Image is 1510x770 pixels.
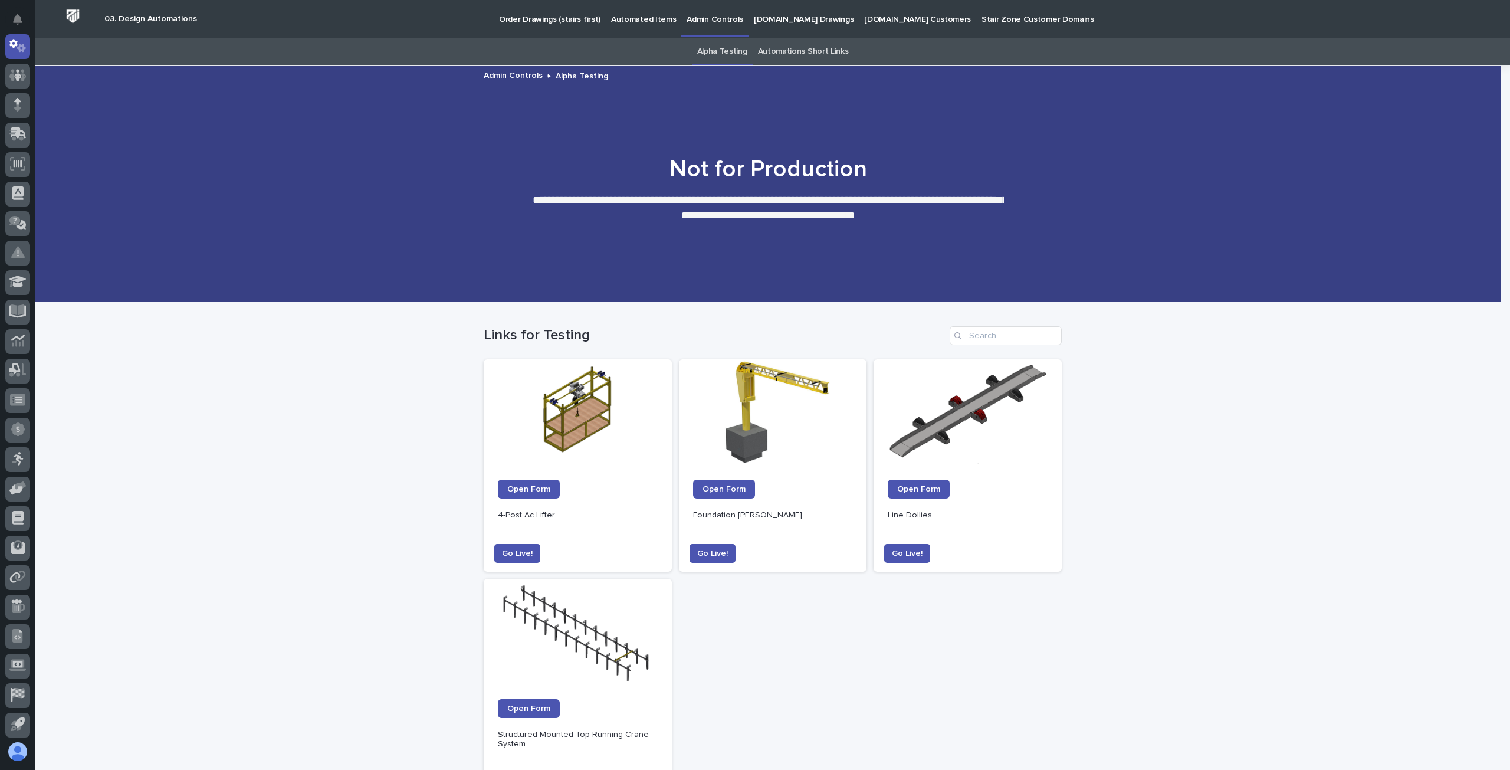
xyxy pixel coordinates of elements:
[5,7,30,32] button: Notifications
[494,544,540,563] button: Go Live!
[62,5,84,27] img: Workspace Logo
[498,699,560,718] a: Open Form
[498,510,658,520] p: 4-Post Ac Lifter
[104,14,197,24] h2: 03. Design Automations
[556,68,608,81] p: Alpha Testing
[703,485,746,493] span: Open Form
[693,480,755,499] a: Open Form
[484,359,672,572] a: Open Form4-Post Ac LifterGo Live!
[697,38,747,65] a: Alpha Testing
[884,544,930,563] button: Go Live!
[758,38,849,65] a: Automations Short Links
[679,359,867,572] a: Open FormFoundation [PERSON_NAME]Go Live!
[15,14,30,33] div: Notifications
[507,485,550,493] span: Open Form
[697,548,728,559] span: Go Live!
[690,544,736,563] button: Go Live!
[484,327,945,344] h1: Links for Testing
[5,739,30,764] button: users-avatar
[498,480,560,499] a: Open Form
[507,705,550,713] span: Open Form
[950,326,1062,345] input: Search
[888,510,1048,520] p: Line Dollies
[498,730,658,750] p: Structured Mounted Top Running Crane System
[479,155,1057,184] h1: Not for Production
[874,359,1062,572] a: Open FormLine DolliesGo Live!
[888,480,950,499] a: Open Form
[693,510,853,520] p: Foundation [PERSON_NAME]
[892,548,923,559] span: Go Live!
[502,548,533,559] span: Go Live!
[897,485,940,493] span: Open Form
[484,68,543,81] a: Admin Controls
